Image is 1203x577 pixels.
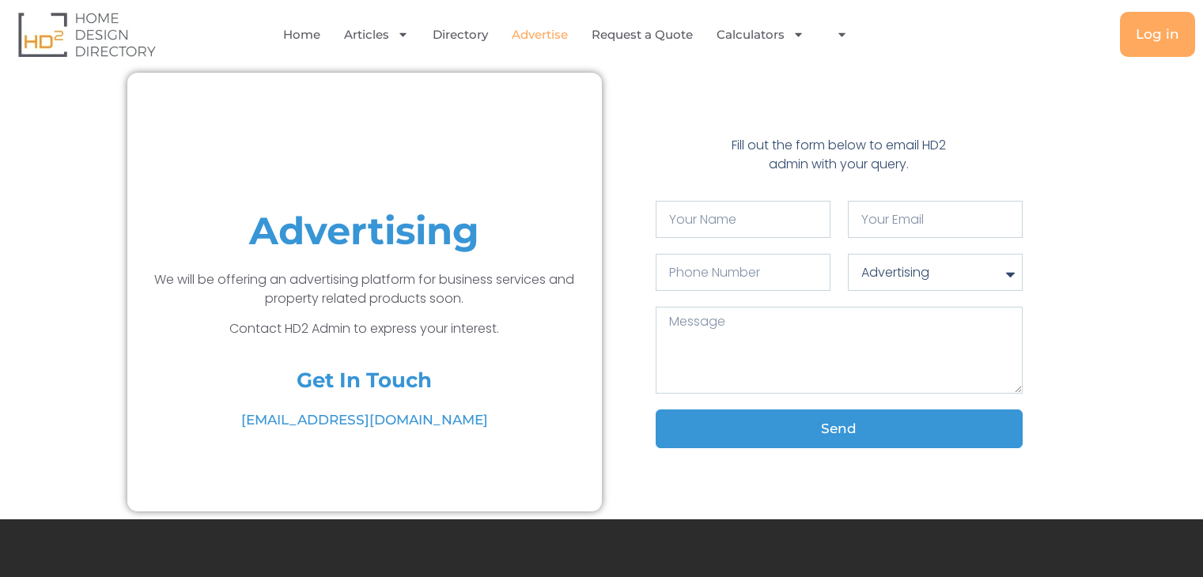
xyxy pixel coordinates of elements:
a: Directory [433,17,488,53]
p: Contact HD2 Admin to express your interest. [135,319,594,338]
form: Contact Form [656,201,1023,464]
span: [EMAIL_ADDRESS][DOMAIN_NAME] [241,410,488,431]
span: Send [821,422,857,436]
input: Your Email [848,201,1023,238]
p: Fill out the form below to email HD2 admin with your query. [724,136,954,174]
button: Send [656,409,1023,448]
a: [EMAIL_ADDRESS][DOMAIN_NAME] [135,410,594,431]
a: Calculators [717,17,804,53]
span: Log in [1136,28,1179,41]
input: Your Name [656,201,830,238]
a: Advertise [512,17,568,53]
nav: Menu [245,17,898,53]
h4: Get In Touch [297,366,432,394]
p: We will be offering an advertising platform for business services and property related products s... [135,270,594,308]
input: Only numbers and phone characters (#, -, *, etc) are accepted. [656,254,830,291]
a: Log in [1120,12,1195,57]
h1: Advertising [135,207,594,255]
a: Articles [344,17,409,53]
a: Request a Quote [592,17,693,53]
a: Home [283,17,320,53]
